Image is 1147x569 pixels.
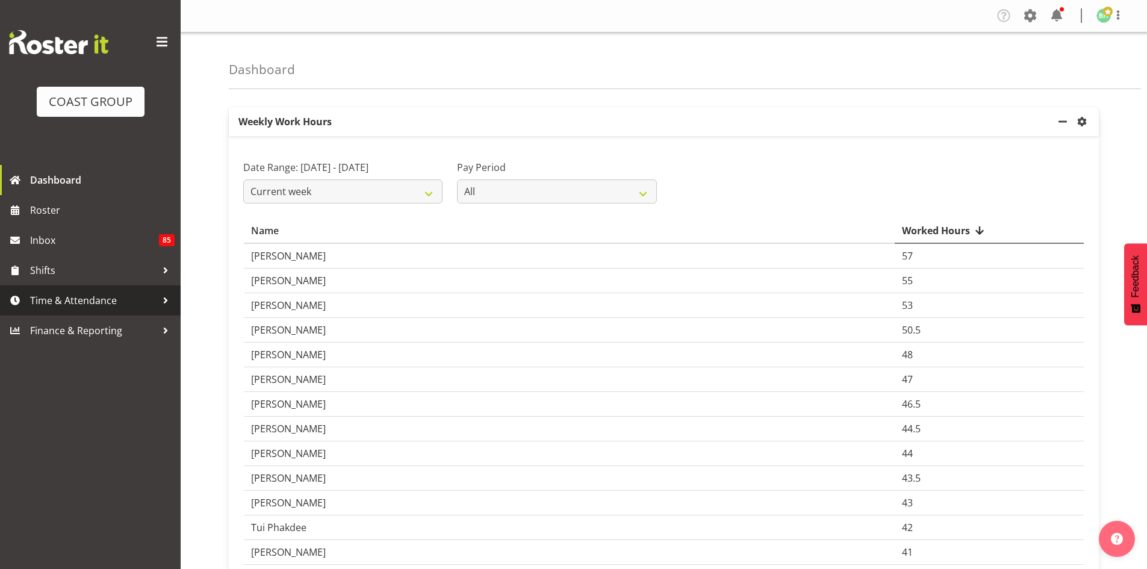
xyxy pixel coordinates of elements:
td: [PERSON_NAME] [244,367,895,392]
div: COAST GROUP [49,93,132,111]
td: [PERSON_NAME] [244,318,895,343]
span: Name [251,223,279,238]
td: [PERSON_NAME] [244,293,895,318]
span: 53 [902,299,913,312]
img: bryan-humprhries1167.jpg [1096,8,1111,23]
label: Pay Period [457,160,656,175]
td: [PERSON_NAME] [244,392,895,417]
td: [PERSON_NAME] [244,540,895,565]
span: Feedback [1130,255,1141,297]
td: [PERSON_NAME] [244,417,895,441]
a: minimize [1055,107,1075,136]
span: Dashboard [30,171,175,189]
td: [PERSON_NAME] [244,491,895,515]
p: Weekly Work Hours [229,107,1055,136]
span: 41 [902,546,913,559]
span: Finance & Reporting [30,322,157,340]
td: [PERSON_NAME] [244,269,895,293]
span: 44 [902,447,913,460]
span: 42 [902,521,913,534]
td: [PERSON_NAME] [244,441,895,466]
img: help-xxl-2.png [1111,533,1123,545]
td: Tui Phakdee [244,515,895,540]
span: Time & Attendance [30,291,157,309]
img: Rosterit website logo [9,30,108,54]
span: 47 [902,373,913,386]
span: Inbox [30,231,159,249]
td: [PERSON_NAME] [244,244,895,269]
span: 43 [902,496,913,509]
span: 43.5 [902,471,921,485]
span: 44.5 [902,422,921,435]
button: Feedback - Show survey [1124,243,1147,325]
span: 46.5 [902,397,921,411]
span: Roster [30,201,175,219]
span: Shifts [30,261,157,279]
span: 50.5 [902,323,921,337]
td: [PERSON_NAME] [244,343,895,367]
span: 85 [159,234,175,246]
span: 48 [902,348,913,361]
h4: Dashboard [229,63,295,76]
span: Worked Hours [902,223,970,238]
label: Date Range: [DATE] - [DATE] [243,160,443,175]
span: 57 [902,249,913,263]
span: 55 [902,274,913,287]
td: [PERSON_NAME] [244,466,895,491]
a: settings [1075,114,1094,129]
